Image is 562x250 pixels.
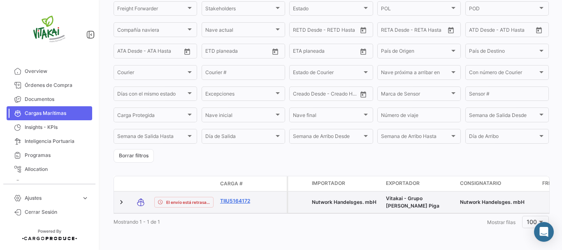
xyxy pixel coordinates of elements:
input: Hasta [314,28,344,34]
input: Desde [205,49,220,55]
button: Open calendar [445,24,457,36]
span: Carga Protegida [117,114,186,119]
input: Hasta [402,28,432,34]
span: Cerrar Sesión [25,208,89,216]
button: Open calendar [357,24,369,36]
input: Desde [293,49,308,55]
a: Inteligencia Portuaria [7,134,92,148]
span: Carga # [220,180,243,187]
span: Marca de Sensor [381,92,450,98]
span: Vitakai - Grupo Pinto Piga [386,195,439,209]
input: Desde [293,28,308,34]
a: Expand/Collapse Row [117,198,125,206]
a: Courier [7,176,92,190]
datatable-header-cell: Carga # [217,177,266,191]
span: Freight Forwarder [117,7,186,13]
button: Open calendar [269,45,281,58]
button: Open calendar [181,45,193,58]
a: Insights - KPIs [7,120,92,134]
span: POD [469,7,538,13]
a: Allocation [7,162,92,176]
span: Mostrando 1 - 1 de 1 [114,219,160,225]
input: Creado Desde [293,92,321,98]
span: Nave inicial [205,114,274,119]
span: Insights - KPIs [25,124,89,131]
span: Exportador [386,180,420,187]
span: Nave próxima a arribar en [381,71,450,77]
a: TIIU5164172 [220,197,263,205]
span: expand_more [81,194,89,202]
a: Programas [7,148,92,162]
div: Abrir Intercom Messenger [534,222,554,242]
datatable-header-cell: Estado de Envio [151,180,217,187]
span: País de Destino [469,49,538,55]
datatable-header-cell: Póliza [266,180,287,187]
input: ATA Hasta [148,49,179,55]
input: Desde [381,28,396,34]
span: Semana de Salida Hasta [117,135,186,140]
span: Semana de Arribo Desde [293,135,362,140]
span: Programas [25,152,89,159]
span: Overview [25,68,89,75]
span: Estado [293,7,362,13]
input: ATD Desde [469,28,495,34]
span: Día de Salida [205,135,274,140]
span: El envío está retrasado. [166,199,210,206]
span: Estado de Courier [293,71,362,77]
datatable-header-cell: Carga Protegida [288,176,309,191]
span: Mostrar filas [487,219,516,225]
input: ATA Desde [117,49,142,55]
span: Excepciones [205,92,274,98]
button: Borrar filtros [114,149,154,163]
span: 100 [527,218,537,225]
datatable-header-cell: Modo de Transporte [130,180,151,187]
span: Stakeholders [205,7,274,13]
input: Hasta [314,49,344,55]
img: vitakai.png [29,10,70,51]
a: Overview [7,64,92,78]
input: Creado Hasta [327,92,357,98]
span: País de Origen [381,49,450,55]
span: Órdenes de Compra [25,82,89,89]
span: Compañía naviera [117,28,186,34]
a: Cargas Marítimas [7,106,92,120]
datatable-header-cell: Consignatario [457,176,539,191]
datatable-header-cell: Importador [309,176,383,191]
span: Semana de Salida Desde [469,114,538,119]
span: Semana de Arribo Hasta [381,135,450,140]
button: Open calendar [357,88,369,100]
span: Consignatario [460,180,501,187]
span: Día de Arribo [469,135,538,140]
span: Courier [25,180,89,187]
a: Órdenes de Compra [7,78,92,92]
datatable-header-cell: Exportador [383,176,457,191]
span: Allocation [25,166,89,173]
span: Nutwork Handelsges. mbH [460,199,525,205]
a: Documentos [7,92,92,106]
span: POL [381,7,450,13]
span: Nutwork Handelsges. mbH [312,199,376,205]
span: Con número de Courier [469,71,538,77]
span: Cargas Marítimas [25,110,89,117]
span: Nave final [293,114,362,119]
input: ATD Hasta [501,28,531,34]
span: Importador [312,180,345,187]
button: Open calendar [533,24,545,36]
span: Courier [117,71,186,77]
span: Inteligencia Portuaria [25,138,89,145]
span: Documentos [25,96,89,103]
button: Open calendar [357,45,369,58]
span: Nave actual [205,28,274,34]
span: Ajustes [25,194,78,202]
input: Hasta [226,49,256,55]
span: Días con el mismo estado [117,92,186,98]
